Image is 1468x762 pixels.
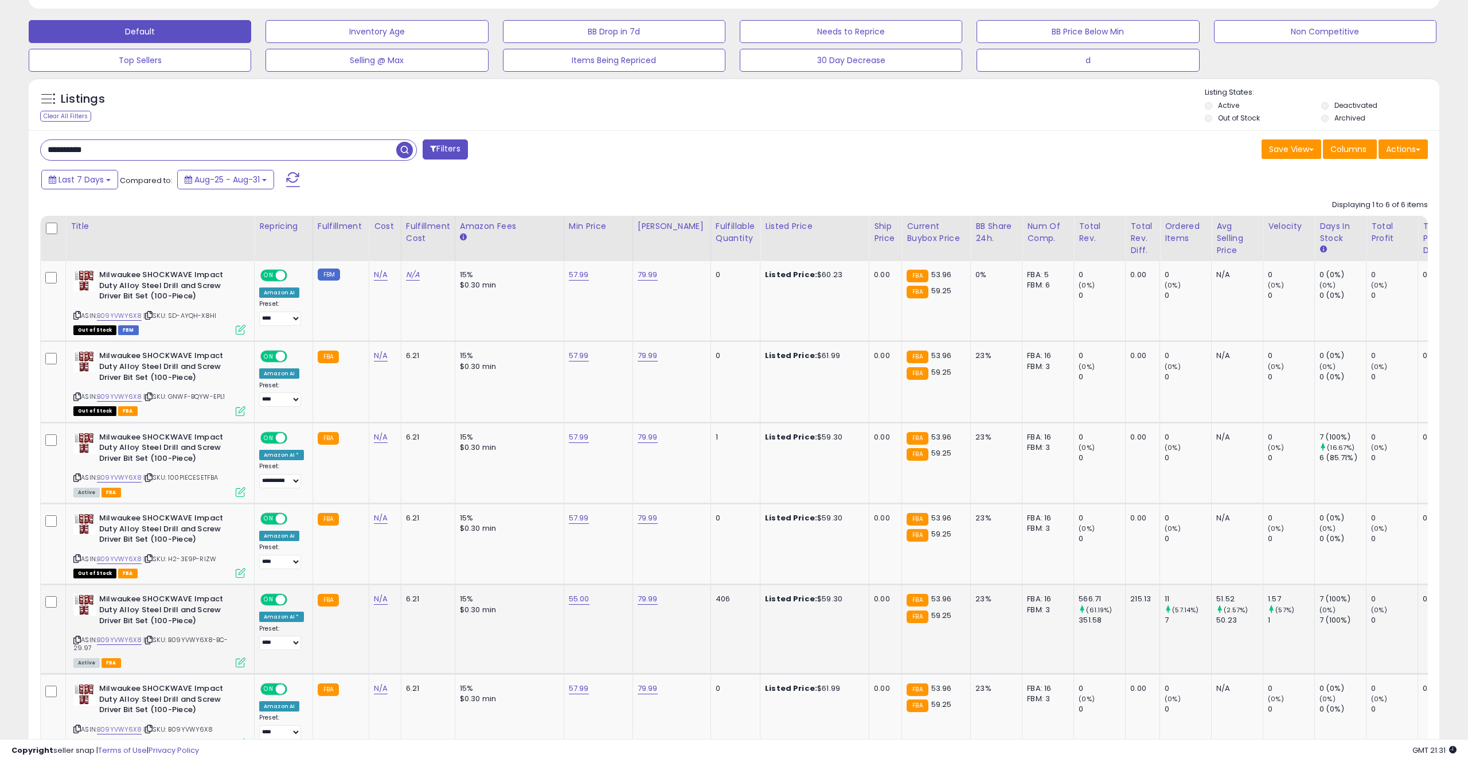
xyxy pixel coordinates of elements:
[1165,372,1211,382] div: 0
[1371,594,1418,604] div: 0
[1216,594,1263,604] div: 51.52
[1216,220,1258,256] div: Avg Selling Price
[874,594,893,604] div: 0.00
[765,512,817,523] b: Listed Price:
[931,269,952,280] span: 53.96
[1268,372,1314,382] div: 0
[874,513,893,523] div: 0.00
[177,170,274,189] button: Aug-25 - Aug-31
[1130,432,1151,442] div: 0.00
[374,431,388,443] a: N/A
[73,351,245,414] div: ASIN:
[1165,453,1211,463] div: 0
[975,594,1013,604] div: 23%
[73,351,96,372] img: 51BCmritNnL._SL40_.jpg
[975,351,1013,361] div: 23%
[716,351,751,361] div: 0
[406,269,420,281] a: N/A
[638,683,658,694] a: 79.99
[118,325,139,335] span: FBM
[1334,100,1377,110] label: Deactivated
[73,594,245,666] div: ASIN:
[286,352,304,361] span: OFF
[716,432,751,442] div: 1
[1371,351,1418,361] div: 0
[143,392,225,401] span: | SKU: GNWF-BQYW-EPL1
[1130,270,1151,280] div: 0.00
[907,594,928,607] small: FBA
[716,594,751,604] div: 406
[460,594,555,604] div: 15%
[638,512,658,524] a: 79.99
[1079,220,1120,244] div: Total Rev.
[259,300,304,326] div: Preset:
[259,368,299,379] div: Amazon AI
[1027,513,1065,523] div: FBA: 16
[460,351,555,361] div: 15%
[765,683,817,694] b: Listed Price:
[374,269,388,281] a: N/A
[765,431,817,442] b: Listed Price:
[259,625,304,651] div: Preset:
[143,311,216,320] span: | SKU: SD-AYQH-X8HI
[569,220,628,232] div: Min Price
[1268,351,1314,361] div: 0
[907,448,928,461] small: FBA
[73,270,96,291] img: 51BCmritNnL._SL40_.jpg
[99,683,239,718] b: Milwaukee SHOCKWAVE Impact Duty Alloy Steel Drill and Screw Driver Bit Set (100-Piece)
[1079,362,1095,371] small: (0%)
[101,488,121,497] span: FBA
[1027,280,1065,290] div: FBM: 6
[1027,361,1065,372] div: FBM: 3
[569,431,589,443] a: 57.99
[406,220,450,244] div: Fulfillment Cost
[1216,351,1254,361] div: N/A
[1334,113,1365,123] label: Archived
[29,20,251,43] button: Default
[907,611,928,623] small: FBA
[1165,290,1211,301] div: 0
[1319,534,1366,544] div: 0 (0%)
[907,220,966,244] div: Current Buybox Price
[931,431,952,442] span: 53.96
[261,352,276,361] span: ON
[73,658,100,668] span: All listings currently available for purchase on Amazon
[101,658,121,668] span: FBA
[318,594,339,607] small: FBA
[1224,605,1248,615] small: (2.57%)
[1371,443,1387,452] small: (0%)
[1268,524,1284,533] small: (0%)
[1079,615,1125,625] div: 351.58
[716,220,755,244] div: Fulfillable Quantity
[99,594,239,629] b: Milwaukee SHOCKWAVE Impact Duty Alloy Steel Drill and Screw Driver Bit Set (100-Piece)
[61,91,105,107] h5: Listings
[1165,534,1211,544] div: 0
[374,593,388,605] a: N/A
[1216,513,1254,523] div: N/A
[975,432,1013,442] div: 23%
[1319,290,1366,301] div: 0 (0%)
[874,270,893,280] div: 0.00
[975,220,1017,244] div: BB Share 24h.
[97,311,142,321] a: B09YVWY6X8
[58,174,104,185] span: Last 7 Days
[259,220,308,232] div: Repricing
[143,473,218,482] span: | SKU: 100PIECESETFBA
[638,220,706,232] div: [PERSON_NAME]
[1268,443,1284,452] small: (0%)
[874,432,893,442] div: 0.00
[286,433,304,442] span: OFF
[1027,442,1065,453] div: FBM: 3
[318,269,340,281] small: FBM
[1268,281,1284,290] small: (0%)
[1165,432,1211,442] div: 0
[931,512,952,523] span: 53.96
[874,220,897,244] div: Ship Price
[406,594,446,604] div: 6.21
[1319,524,1336,533] small: (0%)
[1027,351,1065,361] div: FBA: 16
[1371,432,1418,442] div: 0
[1165,281,1181,290] small: (0%)
[1262,139,1321,159] button: Save View
[71,220,249,232] div: Title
